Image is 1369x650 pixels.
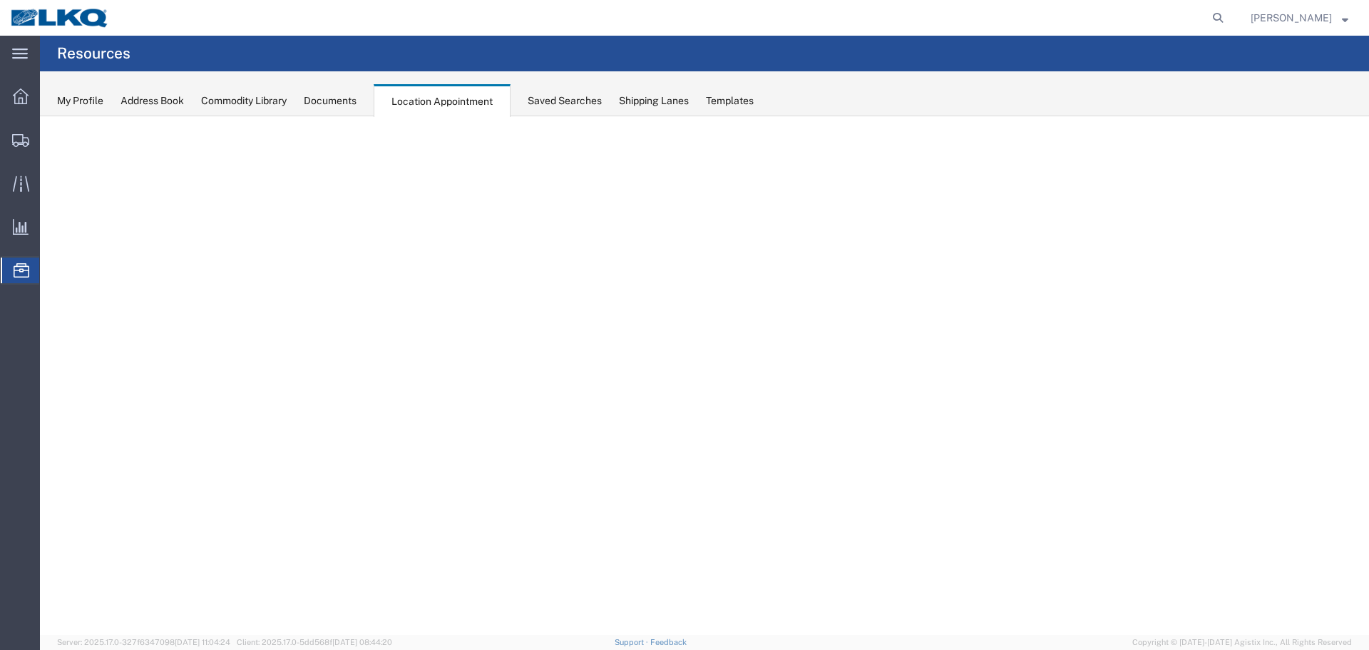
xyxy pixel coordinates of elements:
div: Commodity Library [201,93,287,108]
span: [DATE] 11:04:24 [175,638,230,646]
div: My Profile [57,93,103,108]
span: Client: 2025.17.0-5dd568f [237,638,392,646]
div: Shipping Lanes [619,93,689,108]
div: Address Book [121,93,184,108]
span: [DATE] 08:44:20 [332,638,392,646]
div: Saved Searches [528,93,602,108]
a: Feedback [650,638,687,646]
h4: Resources [57,36,130,71]
div: Documents [304,93,357,108]
span: William Haney [1251,10,1332,26]
img: logo [10,7,110,29]
div: Location Appointment [374,84,511,117]
div: Templates [706,93,754,108]
a: Support [615,638,650,646]
iframe: FS Legacy Container [40,116,1369,635]
span: Copyright © [DATE]-[DATE] Agistix Inc., All Rights Reserved [1132,636,1352,649]
span: Server: 2025.17.0-327f6347098 [57,638,230,646]
button: [PERSON_NAME] [1250,9,1349,26]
